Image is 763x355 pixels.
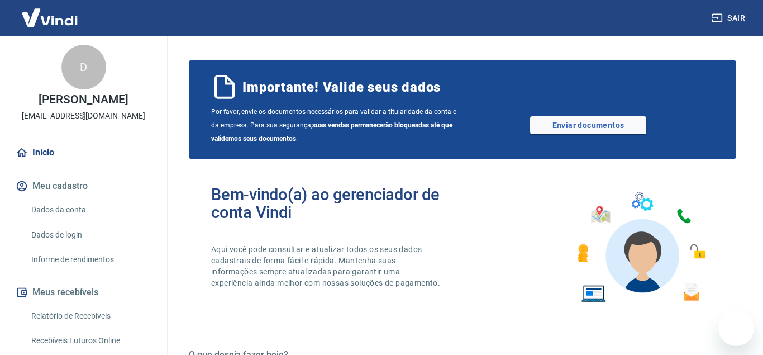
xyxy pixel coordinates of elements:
[211,186,462,221] h2: Bem-vindo(a) ao gerenciador de conta Vindi
[211,244,442,288] p: Aqui você pode consultar e atualizar todos os seus dados cadastrais de forma fácil e rápida. Mant...
[61,45,106,89] div: D
[27,198,154,221] a: Dados da conta
[13,174,154,198] button: Meu cadastro
[13,140,154,165] a: Início
[13,280,154,305] button: Meus recebíveis
[568,186,714,309] img: Imagem de um avatar masculino com diversos icones exemplificando as funcionalidades do gerenciado...
[27,248,154,271] a: Informe de rendimentos
[211,105,462,145] span: Por favor, envie os documentos necessários para validar a titularidade da conta e da empresa. Par...
[22,110,145,122] p: [EMAIL_ADDRESS][DOMAIN_NAME]
[39,94,128,106] p: [PERSON_NAME]
[211,121,452,143] b: suas vendas permanecerão bloqueadas até que validemos seus documentos
[242,78,441,96] span: Importante! Valide seus dados
[27,329,154,352] a: Recebíveis Futuros Online
[718,310,754,346] iframe: Botão para abrir a janela de mensagens
[13,1,86,35] img: Vindi
[27,224,154,247] a: Dados de login
[27,305,154,328] a: Relatório de Recebíveis
[530,116,646,134] a: Enviar documentos
[709,8,750,29] button: Sair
